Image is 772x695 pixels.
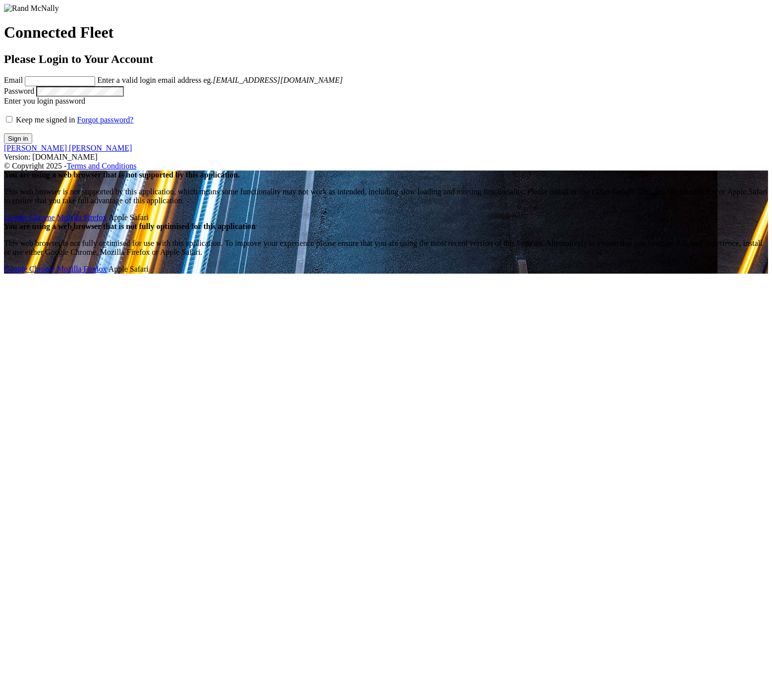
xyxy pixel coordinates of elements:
[4,239,768,257] p: This web browser is not fully optimised for use with this application. To improve your experience...
[4,87,34,95] label: Password
[97,76,342,84] span: Enter a valid login email address eg.
[16,116,75,124] span: Keep me signed in
[4,97,85,105] span: Enter you login password
[77,116,134,124] a: Forgot password?
[4,187,768,205] p: This web browser is not supported by this application, which means some functionality may not wor...
[4,4,768,144] form: main
[4,153,768,162] div: Version: [DOMAIN_NAME]
[57,265,107,273] a: Mozilla Firefox
[4,213,55,222] a: Google Chrome
[4,144,132,152] a: [PERSON_NAME] [PERSON_NAME]
[4,222,256,231] strong: You are using a web browser that is not fully optimised for this application
[4,4,59,13] img: Rand McNally
[109,265,149,273] span: Safari
[57,213,107,222] a: Mozilla Firefox
[4,162,768,171] div: © Copyright 2025 -
[4,133,32,144] button: Sign in
[4,23,768,42] h1: Connected Fleet
[4,265,55,273] a: Google Chrome
[4,171,240,179] strong: You are using a web browser that is not supported by this application.
[213,76,342,84] em: [EMAIL_ADDRESS][DOMAIN_NAME]
[4,53,768,66] h2: Please Login to Your Account
[109,213,149,222] span: Safari
[4,76,23,84] label: Email
[6,116,12,122] input: Keep me signed in
[66,162,136,170] a: Terms and Conditions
